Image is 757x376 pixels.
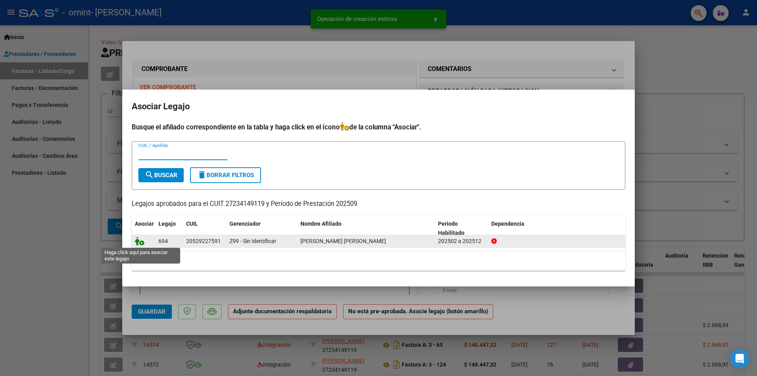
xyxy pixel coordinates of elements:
mat-icon: delete [197,170,207,180]
div: Open Intercom Messenger [730,349,749,368]
span: Dependencia [491,221,524,227]
span: Buscar [145,172,177,179]
button: Buscar [138,168,184,182]
div: 20529227591 [186,237,221,246]
p: Legajos aprobados para el CUIT 27234149119 y Período de Prestación 202509 [132,199,625,209]
datatable-header-cell: Periodo Habilitado [435,215,488,241]
h4: Busque el afiliado correspondiente en la tabla y haga click en el ícono de la columna "Asociar". [132,122,625,132]
datatable-header-cell: Dependencia [488,215,626,241]
span: 694 [158,238,168,244]
datatable-header-cell: CUIL [183,215,226,241]
datatable-header-cell: Asociar [132,215,155,241]
span: Gerenciador [229,221,261,227]
span: Legajo [158,221,176,227]
span: Borrar Filtros [197,172,254,179]
mat-icon: search [145,170,154,180]
span: Nombre Afiliado [300,221,341,227]
datatable-header-cell: Gerenciador [226,215,297,241]
span: Asociar [135,221,154,227]
datatable-header-cell: Legajo [155,215,183,241]
h2: Asociar Legajo [132,99,625,114]
div: 1 registros [132,251,625,271]
button: Borrar Filtros [190,167,261,183]
span: MOORE LEDESMA SANTINO GAEL [300,238,386,244]
span: CUIL [186,221,198,227]
span: Periodo Habilitado [438,221,464,236]
span: Z99 - Sin Identificar [229,238,276,244]
datatable-header-cell: Nombre Afiliado [297,215,435,241]
div: 202502 a 202512 [438,237,485,246]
